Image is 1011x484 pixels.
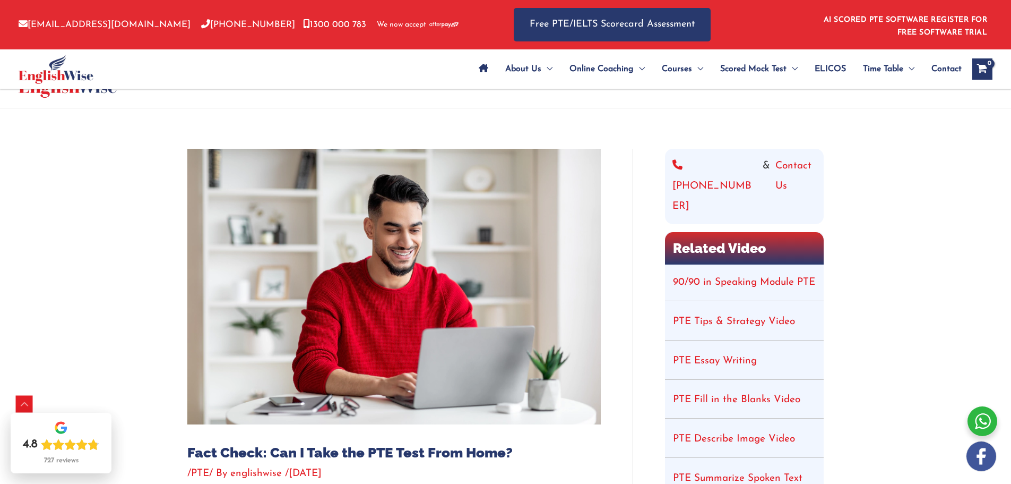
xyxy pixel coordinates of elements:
span: Menu Toggle [692,50,703,88]
a: 90/90 in Speaking Module PTE [673,277,815,287]
a: [PHONE_NUMBER] [201,20,295,29]
img: cropped-ew-logo [19,55,93,84]
a: Contact Us [775,156,816,217]
span: We now accept [377,20,426,30]
a: [EMAIL_ADDRESS][DOMAIN_NAME] [19,20,191,29]
a: PTE Fill in the Blanks Video [673,395,800,405]
a: englishwise [230,469,285,479]
a: About UsMenu Toggle [497,50,561,88]
a: PTE Describe Image Video [673,434,795,444]
aside: Header Widget 1 [817,7,992,42]
span: Contact [931,50,962,88]
a: PTE [191,469,209,479]
span: [DATE] [289,469,322,479]
a: PTE Tips & Strategy Video [673,317,795,327]
a: Online CoachingMenu Toggle [561,50,653,88]
a: ELICOS [806,50,854,88]
span: Menu Toggle [541,50,552,88]
a: CoursesMenu Toggle [653,50,712,88]
img: white-facebook.png [966,441,996,471]
span: Scored Mock Test [720,50,787,88]
a: Time TableMenu Toggle [854,50,923,88]
span: Menu Toggle [787,50,798,88]
nav: Site Navigation: Main Menu [470,50,962,88]
span: englishwise [230,469,282,479]
img: Afterpay-Logo [429,22,459,28]
div: / / By / [187,466,601,481]
a: Scored Mock TestMenu Toggle [712,50,806,88]
span: ELICOS [815,50,846,88]
a: PTE Essay Writing [673,356,757,366]
div: 4.8 [23,437,38,452]
a: [PHONE_NUMBER] [672,156,757,217]
h2: Related Video [665,232,824,265]
a: View Shopping Cart, empty [972,58,992,80]
span: Courses [662,50,692,88]
span: Online Coaching [569,50,634,88]
a: 1300 000 783 [303,20,366,29]
div: Rating: 4.8 out of 5 [23,437,99,452]
a: AI SCORED PTE SOFTWARE REGISTER FOR FREE SOFTWARE TRIAL [824,16,988,37]
span: Time Table [863,50,903,88]
div: 727 reviews [44,456,79,465]
span: Menu Toggle [634,50,645,88]
div: & [672,156,816,217]
h1: Fact Check: Can I Take the PTE Test From Home? [187,445,601,461]
span: About Us [505,50,541,88]
a: PTE Summarize Spoken Text [673,473,802,483]
a: Contact [923,50,962,88]
a: Free PTE/IELTS Scorecard Assessment [514,8,711,41]
span: Menu Toggle [903,50,914,88]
